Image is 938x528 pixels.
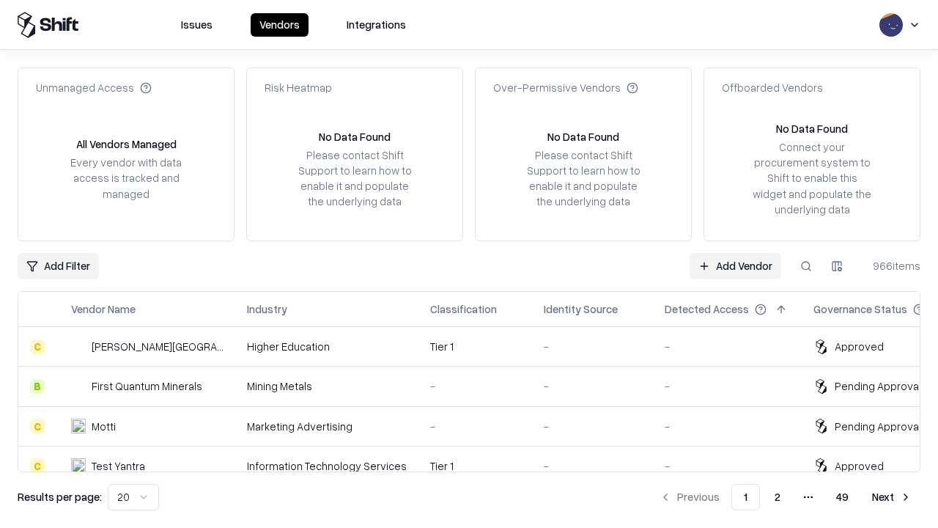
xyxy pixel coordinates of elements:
[430,378,520,394] div: -
[71,301,136,317] div: Vendor Name
[30,379,45,394] div: B
[863,484,920,510] button: Next
[835,419,921,434] div: Pending Approval
[751,139,873,217] div: Connect your procurement system to Shift to enable this widget and populate the underlying data
[690,253,781,279] a: Add Vendor
[430,458,520,474] div: Tier 1
[92,458,145,474] div: Test Yantra
[247,378,407,394] div: Mining Metals
[665,378,790,394] div: -
[665,301,749,317] div: Detected Access
[731,484,760,510] button: 1
[30,419,45,433] div: C
[30,340,45,354] div: C
[71,419,86,433] img: Motti
[172,13,221,37] button: Issues
[18,489,102,505] p: Results per page:
[813,301,907,317] div: Governance Status
[18,253,99,279] button: Add Filter
[251,13,309,37] button: Vendors
[247,301,287,317] div: Industry
[665,339,790,354] div: -
[493,80,638,95] div: Over-Permissive Vendors
[665,419,790,434] div: -
[544,419,641,434] div: -
[835,378,921,394] div: Pending Approval
[36,80,152,95] div: Unmanaged Access
[430,301,497,317] div: Classification
[30,458,45,473] div: C
[776,121,848,136] div: No Data Found
[247,419,407,434] div: Marketing Advertising
[763,484,792,510] button: 2
[294,147,416,210] div: Please contact Shift Support to learn how to enable it and populate the underlying data
[65,155,187,201] div: Every vendor with data access is tracked and managed
[547,129,619,144] div: No Data Found
[247,458,407,474] div: Information Technology Services
[544,301,618,317] div: Identity Source
[247,339,407,354] div: Higher Education
[76,136,177,152] div: All Vendors Managed
[71,340,86,354] img: Reichman University
[835,339,884,354] div: Approved
[71,379,86,394] img: First Quantum Minerals
[265,80,332,95] div: Risk Heatmap
[92,339,224,354] div: [PERSON_NAME][GEOGRAPHIC_DATA]
[71,458,86,473] img: Test Yantra
[544,378,641,394] div: -
[862,258,920,274] div: 966 items
[338,13,415,37] button: Integrations
[722,80,823,95] div: Offboarded Vendors
[544,339,641,354] div: -
[430,419,520,434] div: -
[544,458,641,474] div: -
[92,378,202,394] div: First Quantum Minerals
[430,339,520,354] div: Tier 1
[824,484,860,510] button: 49
[522,147,644,210] div: Please contact Shift Support to learn how to enable it and populate the underlying data
[92,419,116,434] div: Motti
[319,129,391,144] div: No Data Found
[651,484,920,510] nav: pagination
[835,458,884,474] div: Approved
[665,458,790,474] div: -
